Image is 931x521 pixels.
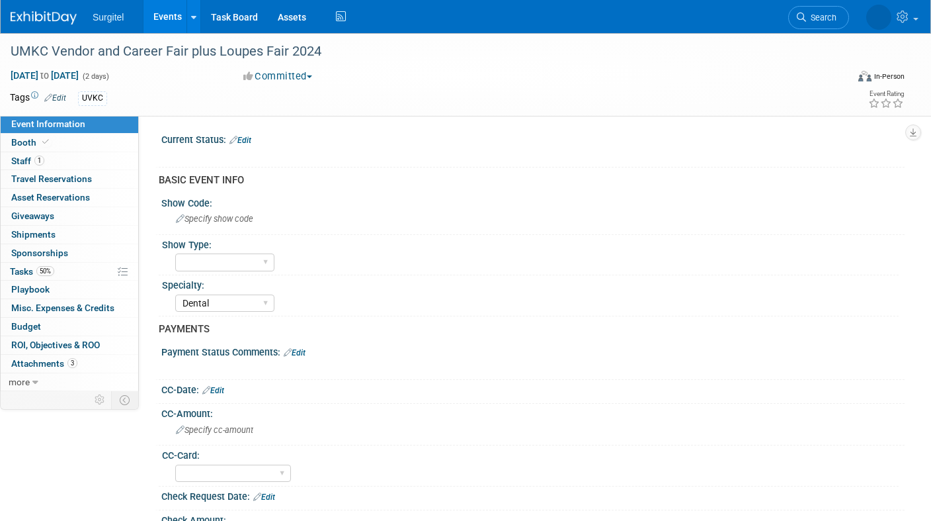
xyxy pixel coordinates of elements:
span: Tasks [10,266,54,277]
a: Shipments [1,226,138,244]
a: Travel Reservations [1,170,138,188]
a: Event Information [1,115,138,133]
a: Booth [1,134,138,152]
span: ROI, Objectives & ROO [11,340,100,350]
div: Event Rating [868,91,904,97]
div: Current Status: [161,130,905,147]
div: Payment Status Comments: [161,342,905,359]
a: Staff1 [1,152,138,170]
td: Toggle Event Tabs [112,391,139,408]
div: Show Code: [161,193,905,210]
a: Playbook [1,281,138,299]
span: Staff [11,156,44,166]
div: Show Type: [162,235,899,252]
a: Sponsorships [1,244,138,262]
span: Travel Reservations [11,173,92,184]
div: CC-Amount: [161,404,905,420]
a: Edit [284,348,305,357]
a: Giveaways [1,207,138,225]
div: CC-Date: [161,380,905,397]
span: Specify show code [176,214,253,224]
span: 1 [34,156,44,166]
a: Edit [253,493,275,502]
div: UVKC [78,91,107,105]
span: Event Information [11,118,85,129]
span: Search [806,13,836,23]
a: Tasks50% [1,263,138,281]
img: Gregory Bullaro [866,5,891,30]
div: Specialty: [162,275,899,292]
div: UMKC Vendor and Career Fair plus Loupes Fair 2024 [6,40,829,64]
span: Surgitel [93,12,124,23]
a: ROI, Objectives & ROO [1,336,138,354]
span: [DATE] [DATE] [10,70,79,81]
span: Misc. Expenses & Credits [11,303,114,313]
span: 3 [67,358,77,368]
a: Search [788,6,849,29]
div: CC-Card: [162,446,899,462]
td: Personalize Event Tab Strip [89,391,112,408]
a: Misc. Expenses & Credits [1,299,138,317]
i: Booth reservation complete [42,138,49,146]
div: BASIC EVENT INFO [159,173,895,187]
span: 50% [36,266,54,276]
span: Playbook [11,284,50,295]
a: Edit [229,136,251,145]
a: Attachments3 [1,355,138,373]
span: more [9,377,30,387]
div: In-Person [873,71,905,81]
span: Attachments [11,358,77,369]
span: Budget [11,321,41,332]
div: PAYMENTS [159,322,895,336]
span: Shipments [11,229,56,240]
a: Edit [44,93,66,103]
a: Budget [1,318,138,336]
span: Giveaways [11,211,54,221]
td: Tags [10,91,66,106]
div: Event Format [772,69,905,89]
a: Asset Reservations [1,189,138,207]
span: Specify cc-amount [176,425,253,435]
a: more [1,373,138,391]
img: ExhibitDay [11,11,77,24]
div: Check Request Date: [161,487,905,504]
img: Format-Inperson.png [858,71,871,81]
span: Asset Reservations [11,192,90,203]
span: (2 days) [81,72,109,81]
span: Booth [11,137,52,148]
span: to [38,70,51,81]
a: Edit [202,386,224,395]
span: Sponsorships [11,248,68,258]
button: Committed [239,70,317,83]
